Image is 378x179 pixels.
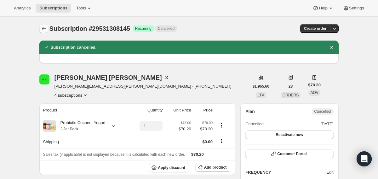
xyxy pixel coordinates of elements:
[195,163,230,172] button: Add product
[14,6,31,11] span: Analytics
[357,151,372,166] div: Open Intercom Messenger
[72,4,96,13] button: Tools
[202,121,213,125] small: $78.00
[339,4,368,13] button: Settings
[164,103,193,117] th: Unit Price
[56,120,106,132] div: Probiotic Coconut Yogurt
[245,149,333,158] button: Customer Portal
[285,82,296,91] button: 28
[129,103,164,117] th: Quantity
[149,163,189,172] button: Apply discount
[249,82,273,91] button: $1,965.60
[216,138,226,144] button: Shipping actions
[10,4,34,13] button: Analytics
[39,24,48,33] button: Subscriptions
[181,121,191,125] small: $78.00
[258,93,264,97] span: LTV
[203,139,213,144] span: $0.00
[349,6,364,11] span: Settings
[51,44,97,51] h2: Subscription cancelled.
[39,103,129,117] th: Product
[179,126,191,132] span: $70.20
[321,121,334,127] span: [DATE]
[326,169,333,176] span: Edit
[60,127,78,131] small: 2 Jar Pack
[191,152,204,157] span: $70.20
[49,25,130,32] span: Subscription #29531308145
[42,78,47,81] text: A K
[310,90,318,95] span: AOV
[39,74,49,84] span: Anne Kerner
[245,108,255,115] h2: Plan
[195,126,213,132] span: $70.20
[289,84,293,89] span: 28
[135,26,152,31] span: Recurring
[245,121,264,127] span: Cancelled
[54,92,89,98] button: Product actions
[304,26,326,31] span: Create order
[277,151,306,156] span: Customer Portal
[54,74,169,81] div: [PERSON_NAME] [PERSON_NAME]
[253,84,269,89] span: $1,965.60
[283,93,299,97] span: ORDERS
[216,122,226,129] button: Product actions
[158,165,185,170] span: Apply discount
[43,152,185,157] span: Sales tax (if applicable) is not displayed because it is calculated with each new order.
[193,103,215,117] th: Price
[308,82,321,88] span: $70.20
[276,132,303,137] span: Reactivate now
[300,24,330,33] button: Create order
[39,135,129,149] th: Shipping
[319,6,327,11] span: Help
[43,120,56,132] img: product img
[76,6,86,11] span: Tools
[158,26,175,31] span: Cancelled
[323,167,337,177] button: Edit
[327,43,336,52] button: Dismiss notification
[245,130,333,139] button: Reactivate now
[39,6,67,11] span: Subscriptions
[314,109,331,114] span: Cancelled
[54,83,232,89] span: [PERSON_NAME][EMAIL_ADDRESS][PERSON_NAME][DOMAIN_NAME] · [PHONE_NUMBER]
[309,4,337,13] button: Help
[36,4,71,13] button: Subscriptions
[245,169,326,176] h2: FREQUENCY
[204,165,226,170] span: Add product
